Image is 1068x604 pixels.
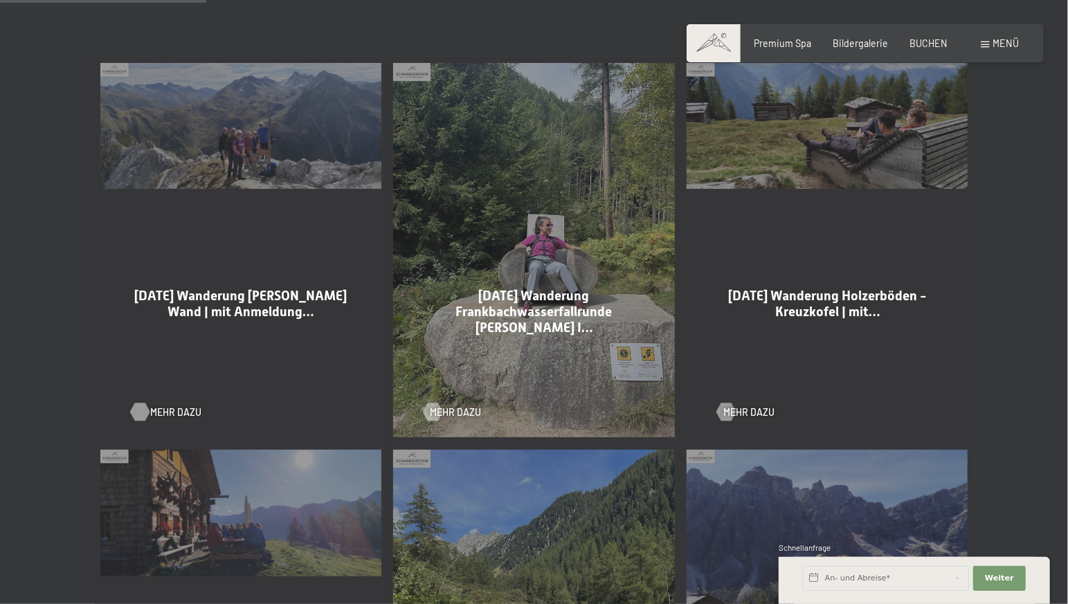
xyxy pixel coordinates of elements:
[150,405,201,419] span: Mehr dazu
[424,405,481,419] a: Mehr dazu
[728,288,927,320] span: [DATE] Wanderung Holzerböden - Kreuzkofel | mit…
[779,543,831,552] span: Schnellanfrage
[723,405,775,419] span: Mehr dazu
[430,405,481,419] span: Mehr dazu
[134,288,347,320] span: [DATE] Wanderung [PERSON_NAME] Wand | mit Anmeldung…
[456,288,613,336] span: [DATE] Wanderung Frankbachwasserfallrunde [PERSON_NAME] I…
[985,573,1014,584] span: Weiter
[717,405,775,419] a: Mehr dazu
[833,37,888,49] a: Bildergalerie
[131,405,188,419] a: Mehr dazu
[909,37,948,49] a: BUCHEN
[754,37,811,49] a: Premium Spa
[973,566,1026,591] button: Weiter
[993,37,1020,49] span: Menü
